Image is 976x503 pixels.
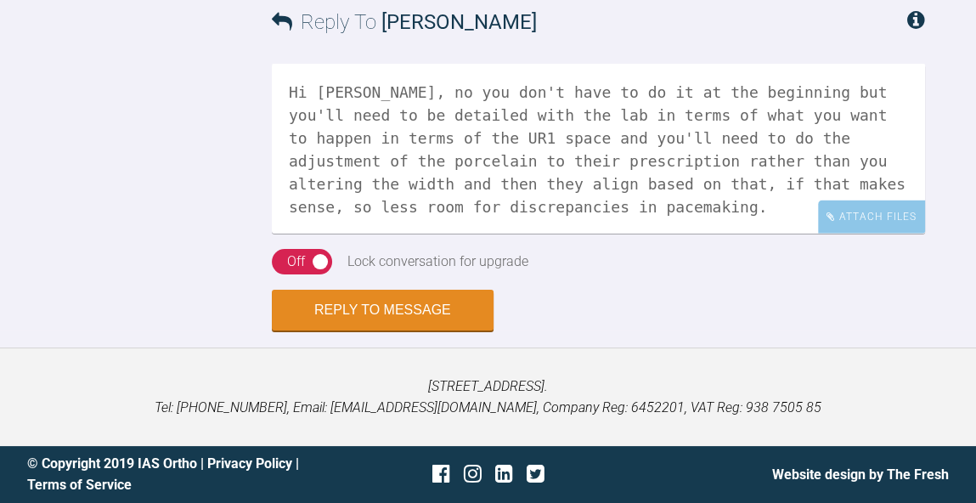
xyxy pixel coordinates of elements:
[207,455,292,472] a: Privacy Policy
[272,290,494,331] button: Reply to Message
[27,477,132,493] a: Terms of Service
[347,251,528,273] div: Lock conversation for upgrade
[272,6,537,38] h3: Reply To
[272,64,925,234] textarea: Hi [PERSON_NAME], no you don't have to do it at the beginning but you'll need to be detailed with...
[772,466,949,483] a: Website design by The Fresh
[27,376,949,419] p: [STREET_ADDRESS]. Tel: [PHONE_NUMBER], Email: [EMAIL_ADDRESS][DOMAIN_NAME], Company Reg: 6452201,...
[287,251,305,273] div: Off
[818,201,925,234] div: Attach Files
[27,453,335,496] div: © Copyright 2019 IAS Ortho | |
[381,10,537,34] span: [PERSON_NAME]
